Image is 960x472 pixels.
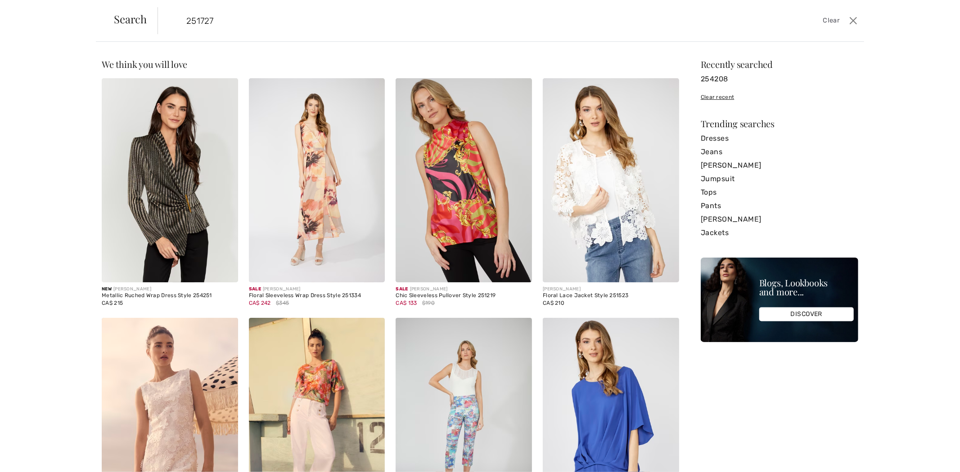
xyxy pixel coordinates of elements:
a: [PERSON_NAME] [701,159,858,172]
div: Blogs, Lookbooks and more... [759,279,854,297]
a: Jackets [701,226,858,240]
span: New [102,286,112,292]
div: Metallic Ruched Wrap Dress Style 254251 [102,293,238,299]
div: [PERSON_NAME] [396,286,532,293]
button: Close [847,13,861,28]
img: Floral Lace Jacket Style 251523. Off White [543,78,679,282]
a: Jumpsuit [701,172,858,186]
span: Search [114,13,147,24]
span: CA$ 133 [396,300,417,306]
img: Floral Sleeveless Wrap Dress Style 251334. Butter/pink [249,78,385,282]
img: Metallic Ruched Wrap Dress Style 254251. Gold/Black [102,78,238,282]
div: Recently searched [701,60,858,69]
div: DISCOVER [759,307,854,321]
a: 254208 [701,72,858,86]
a: Tops [701,186,858,199]
div: [PERSON_NAME] [543,286,679,293]
div: Clear recent [701,93,858,101]
div: Chic Sleeveless Pullover Style 251219 [396,293,532,299]
div: Floral Sleeveless Wrap Dress Style 251334 [249,293,385,299]
div: [PERSON_NAME] [249,286,385,293]
span: CA$ 215 [102,300,123,306]
a: Pants [701,199,858,213]
span: Sale [249,286,261,292]
input: TYPE TO SEARCH [180,7,680,34]
a: Jeans [701,145,858,159]
span: Help [20,6,39,14]
span: $345 [276,299,289,307]
a: Dresses [701,132,858,145]
img: Blogs, Lookbooks and more... [701,258,858,342]
img: Chic Sleeveless Pullover Style 251219. Pink/red [396,78,532,282]
a: [PERSON_NAME] [701,213,858,226]
span: CA$ 210 [543,300,564,306]
span: CA$ 242 [249,300,271,306]
span: Clear [823,16,840,26]
span: We think you will love [102,58,187,70]
span: Sale [396,286,408,292]
div: Floral Lace Jacket Style 251523 [543,293,679,299]
div: Trending searches [701,119,858,128]
div: [PERSON_NAME] [102,286,238,293]
span: $190 [422,299,435,307]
